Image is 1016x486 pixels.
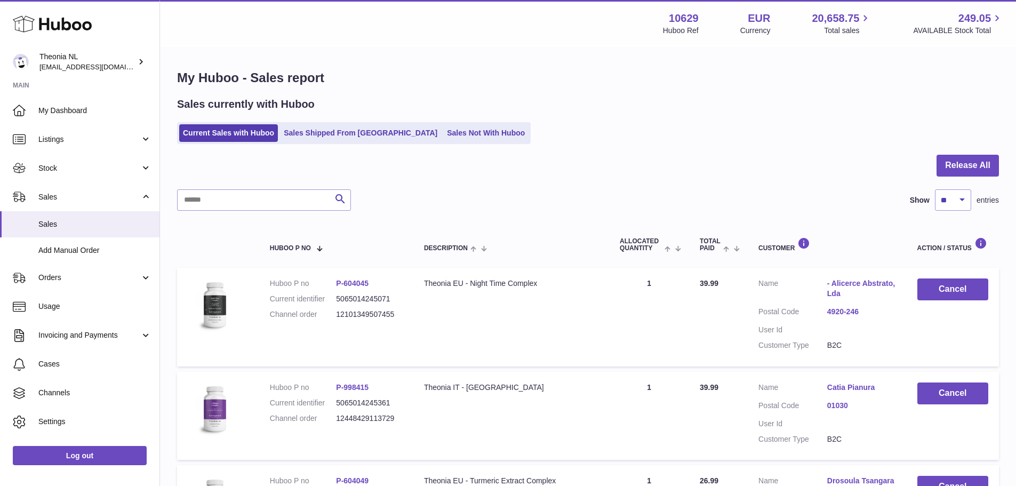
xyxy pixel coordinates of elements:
dt: Channel order [270,413,337,424]
img: 106291725893109.jpg [188,278,241,332]
dt: Huboo P no [270,383,337,393]
a: 249.05 AVAILABLE Stock Total [913,11,1003,36]
a: Current Sales with Huboo [179,124,278,142]
a: 20,658.75 Total sales [812,11,871,36]
a: Log out [13,446,147,465]
span: Listings [38,134,140,145]
span: 39.99 [700,383,718,392]
span: Description [424,245,468,252]
img: info@wholesomegoods.eu [13,54,29,70]
dt: Huboo P no [270,476,337,486]
span: 249.05 [958,11,991,26]
span: 20,658.75 [812,11,859,26]
span: Add Manual Order [38,245,151,256]
div: Theonia EU - Turmeric Extract Complex [424,476,598,486]
div: Theonia IT - [GEOGRAPHIC_DATA] [424,383,598,393]
span: Invoicing and Payments [38,330,140,340]
a: Catia Pianura [827,383,896,393]
span: AVAILABLE Stock Total [913,26,1003,36]
div: Action / Status [917,237,988,252]
span: My Dashboard [38,106,151,116]
span: Huboo P no [270,245,311,252]
a: P-604045 [336,279,369,288]
span: Stock [38,163,140,173]
dd: 5065014245361 [336,398,403,408]
button: Cancel [917,383,988,404]
dt: Current identifier [270,294,337,304]
span: Channels [38,388,151,398]
div: Theonia NL [39,52,135,72]
div: Theonia EU - Night Time Complex [424,278,598,289]
dd: 5065014245071 [336,294,403,304]
a: Sales Shipped From [GEOGRAPHIC_DATA] [280,124,441,142]
dt: User Id [758,325,827,335]
span: Sales [38,219,151,229]
dt: User Id [758,419,827,429]
strong: 10629 [669,11,699,26]
dd: B2C [827,340,896,350]
span: ALLOCATED Quantity [620,238,662,252]
dt: Postal Code [758,307,827,320]
dd: 12101349507455 [336,309,403,320]
h2: Sales currently with Huboo [177,97,315,111]
dt: Customer Type [758,434,827,444]
div: Currency [740,26,771,36]
span: Total sales [824,26,871,36]
dt: Name [758,278,827,301]
span: 39.99 [700,279,718,288]
span: Orders [38,273,140,283]
h1: My Huboo - Sales report [177,69,999,86]
span: Settings [38,417,151,427]
span: Cases [38,359,151,369]
button: Cancel [917,278,988,300]
span: entries [977,195,999,205]
a: 01030 [827,401,896,411]
td: 1 [609,268,689,366]
dd: B2C [827,434,896,444]
span: Sales [38,192,140,202]
a: P-998415 [336,383,369,392]
button: Release All [937,155,999,177]
span: [EMAIL_ADDRESS][DOMAIN_NAME] [39,62,157,71]
dt: Customer Type [758,340,827,350]
td: 1 [609,372,689,460]
dt: Postal Code [758,401,827,413]
img: 106291725893008.jpg [188,383,241,436]
a: 4920-246 [827,307,896,317]
strong: EUR [748,11,770,26]
a: - Alicerce Abstrato, Lda [827,278,896,299]
div: Customer [758,237,896,252]
dt: Huboo P no [270,278,337,289]
span: 26.99 [700,476,718,485]
span: Usage [38,301,151,312]
span: Total paid [700,238,721,252]
a: Sales Not With Huboo [443,124,529,142]
dt: Channel order [270,309,337,320]
dt: Name [758,383,827,395]
label: Show [910,195,930,205]
dt: Current identifier [270,398,337,408]
a: P-604049 [336,476,369,485]
dd: 12448429113729 [336,413,403,424]
div: Huboo Ref [663,26,699,36]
